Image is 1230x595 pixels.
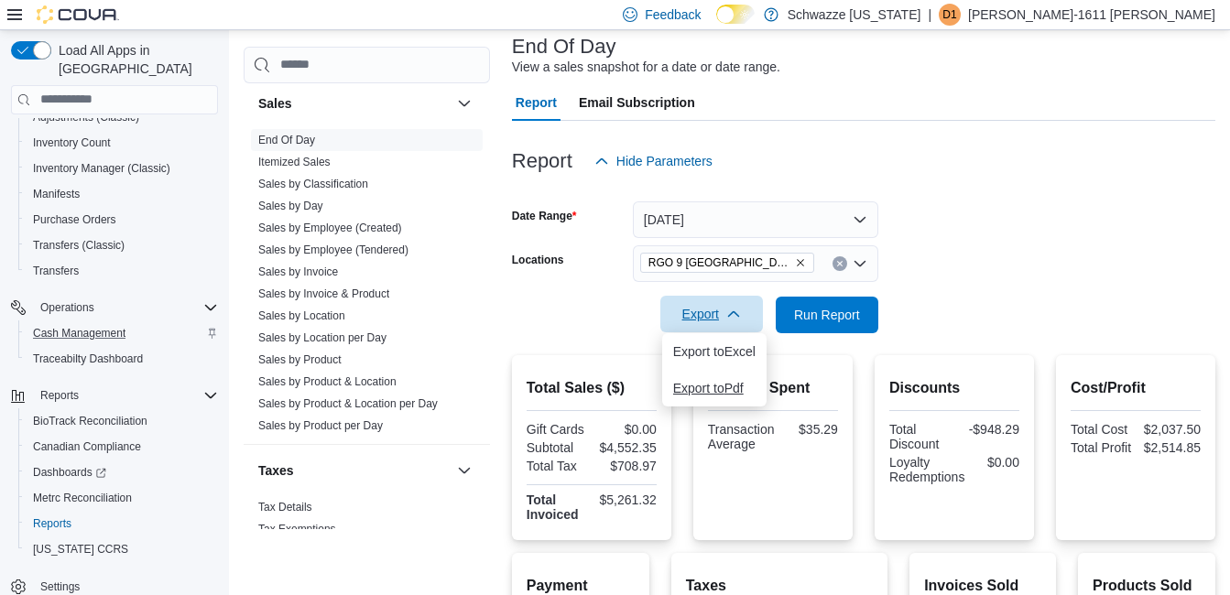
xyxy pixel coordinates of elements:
input: Dark Mode [716,5,755,24]
button: [DATE] [633,201,878,238]
button: Traceabilty Dashboard [18,346,225,372]
div: -$948.29 [958,422,1019,437]
p: [PERSON_NAME]-1611 [PERSON_NAME] [968,4,1215,26]
button: Manifests [18,181,225,207]
a: Inventory Count [26,132,118,154]
div: $0.00 [972,455,1019,470]
span: Run Report [794,306,860,324]
a: Sales by Employee (Created) [258,221,402,233]
button: Cash Management [18,320,225,346]
div: $708.97 [595,459,657,473]
span: Traceabilty Dashboard [26,348,218,370]
a: Cash Management [26,322,133,344]
a: Inventory Manager (Classic) [26,157,178,179]
span: Manifests [26,183,218,205]
a: Tax Details [258,500,312,513]
a: Sales by Product per Day [258,418,383,431]
span: Feedback [645,5,701,24]
button: Export toExcel [662,333,767,370]
a: Manifests [26,183,87,205]
span: Sales by Location per Day [258,330,386,344]
h3: Taxes [258,460,294,479]
a: Sales by Classification [258,177,368,189]
span: Cash Management [26,322,218,344]
button: Open list of options [853,256,867,271]
span: Canadian Compliance [26,436,218,458]
span: RGO 9 [GEOGRAPHIC_DATA] [648,254,791,272]
p: Schwazze [US_STATE] [788,4,921,26]
span: Sales by Location [258,308,345,322]
button: Run Report [776,297,878,333]
button: Operations [33,297,102,319]
button: Inventory Manager (Classic) [18,156,225,181]
span: Purchase Orders [26,209,218,231]
span: Inventory Count [26,132,218,154]
div: Sales [244,128,490,443]
div: Total Cost [1071,422,1132,437]
span: Manifests [33,187,80,201]
span: Sales by Product & Location [258,373,397,388]
button: Transfers (Classic) [18,233,225,258]
div: $2,037.50 [1139,422,1201,437]
span: Operations [33,297,218,319]
a: Sales by Employee (Tendered) [258,243,408,255]
span: Reports [26,513,218,535]
span: Adjustments (Classic) [33,110,139,124]
a: Sales by Day [258,199,323,211]
button: Remove RGO 9 Las Vegas from selection in this group [795,257,806,268]
p: | [928,4,931,26]
span: Traceabilty Dashboard [33,352,143,366]
span: Hide Parameters [616,152,713,170]
a: End Of Day [258,133,315,146]
span: Dashboards [33,465,106,480]
button: Reports [18,511,225,536]
span: BioTrack Reconciliation [33,414,147,428]
span: Sales by Invoice [258,264,338,278]
div: $0.00 [595,422,657,437]
a: Sales by Product & Location [258,374,397,387]
button: Export [660,296,763,332]
span: Transfers (Classic) [33,238,125,253]
span: Sales by Employee (Created) [258,220,402,234]
button: Inventory Count [18,130,225,156]
button: [US_STATE] CCRS [18,536,225,562]
a: Tax Exemptions [258,522,336,535]
a: Traceabilty Dashboard [26,348,150,370]
span: Export to Pdf [673,381,756,395]
button: Reports [33,384,86,406]
span: Sales by Employee (Tendered) [258,242,408,256]
span: Load All Apps in [GEOGRAPHIC_DATA] [51,41,218,78]
a: Transfers [26,260,86,282]
button: Metrc Reconciliation [18,485,225,511]
span: Transfers [33,264,79,278]
button: Adjustments (Classic) [18,104,225,130]
label: Date Range [512,209,577,223]
h3: Report [512,150,572,172]
div: Total Tax [527,459,588,473]
button: Reports [4,383,225,408]
div: Transaction Average [708,422,775,451]
span: Sales by Product & Location per Day [258,395,438,410]
span: Export [671,296,752,332]
img: Cova [37,5,119,24]
div: $5,261.32 [595,492,657,507]
button: Transfers [18,258,225,284]
span: D1 [942,4,956,26]
a: Sales by Product [258,352,342,365]
div: View a sales snapshot for a date or date range. [512,58,780,77]
h2: Average Spent [708,377,838,399]
a: Dashboards [26,461,114,483]
span: Export to Excel [673,344,756,359]
span: Washington CCRS [26,538,218,560]
span: Sales by Classification [258,176,368,190]
a: Sales by Product & Location per Day [258,396,438,409]
span: Cash Management [33,326,125,341]
span: Purchase Orders [33,212,116,227]
span: [US_STATE] CCRS [33,542,128,557]
a: Metrc Reconciliation [26,487,139,509]
h2: Cost/Profit [1071,377,1201,399]
span: Settings [40,579,80,594]
span: Inventory Count [33,135,111,150]
a: Reports [26,513,79,535]
div: Total Profit [1071,440,1132,455]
